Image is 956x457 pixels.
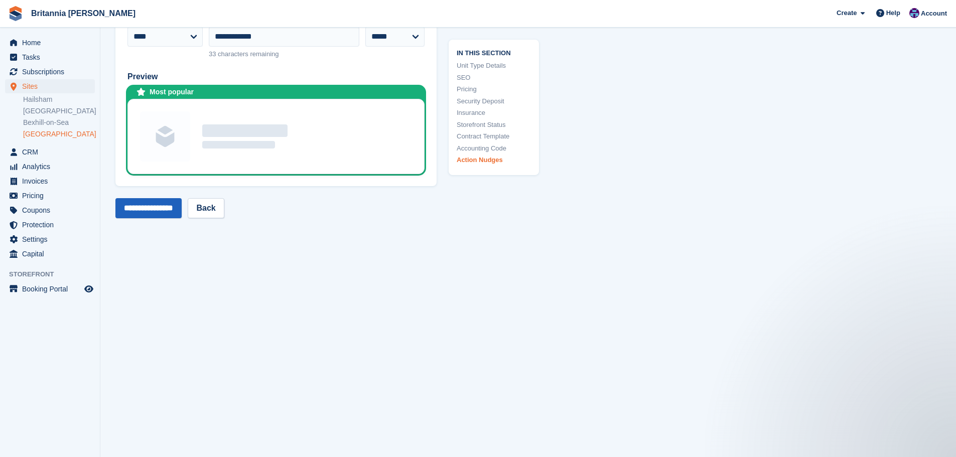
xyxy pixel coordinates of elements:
a: Britannia [PERSON_NAME] [27,5,140,22]
a: [GEOGRAPHIC_DATA] [23,106,95,116]
a: Action Nudges [457,155,531,165]
span: Analytics [22,160,82,174]
span: characters remaining [218,50,279,58]
a: menu [5,174,95,188]
span: Protection [22,218,82,232]
a: Storefront Status [457,119,531,129]
a: menu [5,145,95,159]
span: Settings [22,232,82,246]
span: Pricing [22,189,82,203]
span: Coupons [22,203,82,217]
a: Back [188,198,224,218]
span: Home [22,36,82,50]
span: Invoices [22,174,82,188]
a: menu [5,79,95,93]
a: Hailsham [23,95,95,104]
span: Subscriptions [22,65,82,79]
a: menu [5,36,95,50]
a: Pricing [457,84,531,94]
a: SEO [457,72,531,82]
span: Account [921,9,947,19]
span: Booking Portal [22,282,82,296]
span: In this section [457,47,531,57]
a: menu [5,282,95,296]
span: Tasks [22,50,82,64]
span: Sites [22,79,82,93]
span: Help [886,8,900,18]
img: Unit group image placeholder [140,111,190,162]
span: Storefront [9,269,100,279]
a: Unit Type Details [457,61,531,71]
a: menu [5,50,95,64]
img: Becca Clark [909,8,919,18]
span: 33 [209,50,216,58]
a: menu [5,232,95,246]
a: menu [5,218,95,232]
a: menu [5,247,95,261]
span: Create [837,8,857,18]
a: [GEOGRAPHIC_DATA] [23,129,95,139]
a: menu [5,65,95,79]
a: Bexhill-on-Sea [23,118,95,127]
a: Contract Template [457,131,531,141]
span: Capital [22,247,82,261]
div: Preview [127,71,425,83]
a: Preview store [83,283,95,295]
a: Insurance [457,108,531,118]
a: Security Deposit [457,96,531,106]
a: Accounting Code [457,143,531,153]
a: menu [5,160,95,174]
div: Most popular [150,87,194,97]
img: stora-icon-8386f47178a22dfd0bd8f6a31ec36ba5ce8667c1dd55bd0f319d3a0aa187defe.svg [8,6,23,21]
a: menu [5,189,95,203]
a: menu [5,203,95,217]
span: CRM [22,145,82,159]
